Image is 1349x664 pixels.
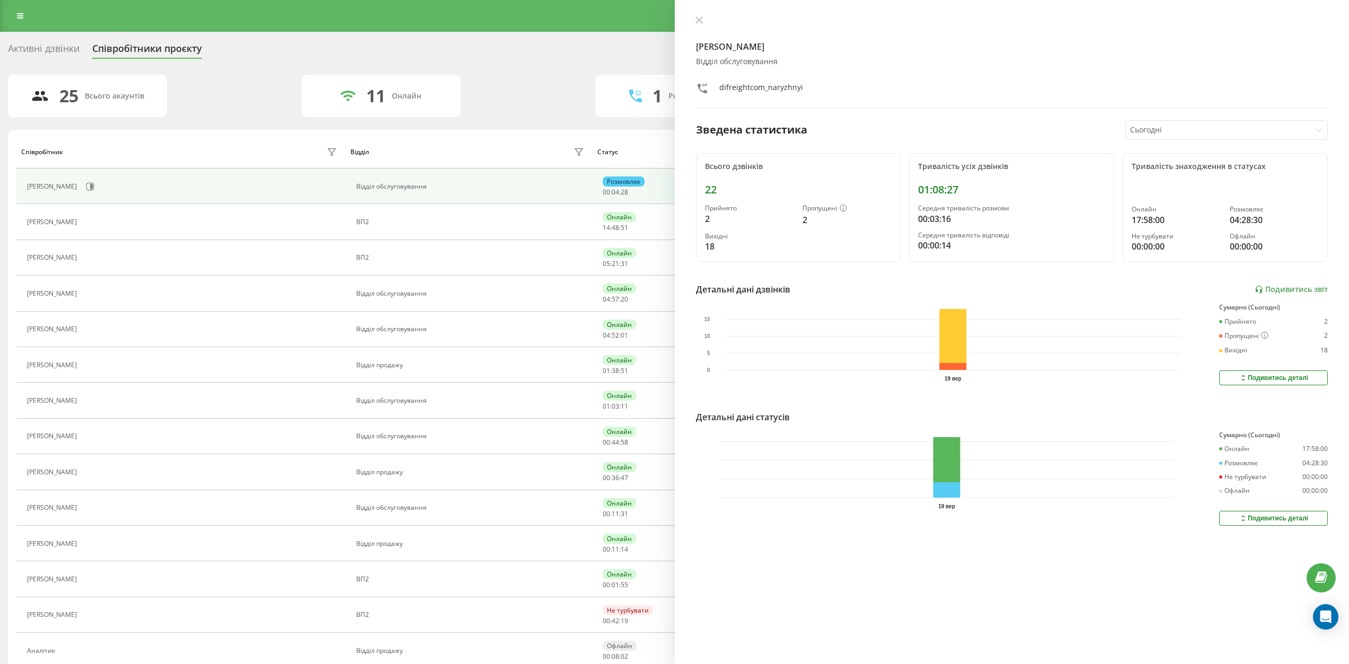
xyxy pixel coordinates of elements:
div: Співробітники проєкту [92,43,202,59]
div: 00:00:14 [918,239,1105,252]
div: [PERSON_NAME] [27,397,80,404]
div: 2 [705,213,794,225]
div: Прийнято [1219,318,1256,325]
div: Онлайн [603,284,636,294]
text: 19 вер [945,376,962,382]
button: Подивитись деталі [1219,511,1328,526]
div: Відділ обслуговування [356,325,587,333]
div: : : [603,189,628,196]
div: Не турбувати [1132,233,1221,240]
div: ВП2 [356,254,587,261]
div: 25 [59,86,78,106]
span: 57 [612,295,619,304]
div: [PERSON_NAME] [27,576,80,583]
div: Офлайн [1219,487,1250,494]
div: Не турбувати [603,605,653,615]
h4: [PERSON_NAME] [696,40,1328,53]
div: [PERSON_NAME] [27,468,80,476]
span: 58 [621,438,628,447]
div: Вихідні [705,233,794,240]
div: : : [603,332,628,339]
div: Вихідні [1219,347,1247,354]
div: ВП2 [356,611,587,618]
div: Онлайн [1219,445,1249,453]
div: Пропущені [803,205,892,213]
div: Онлайн [603,355,636,365]
div: : : [603,474,628,482]
div: Детальні дані статусів [696,411,790,423]
div: Розмовляє [1230,206,1319,213]
div: difreightcom_naryzhnyi [719,82,803,98]
div: : : [603,581,628,589]
div: Активні дзвінки [8,43,80,59]
span: 51 [621,223,628,232]
div: [PERSON_NAME] [27,183,80,190]
span: 00 [603,652,610,661]
div: Тривалість усіх дзвінків [918,162,1105,171]
div: Пропущені [1219,332,1268,340]
div: Open Intercom Messenger [1313,604,1338,630]
div: Прийнято [705,205,794,212]
div: 00:00:00 [1302,487,1328,494]
div: 2 [803,214,892,226]
div: [PERSON_NAME] [27,325,80,333]
div: 22 [705,183,892,196]
span: 20 [621,295,628,304]
span: 38 [612,366,619,375]
span: 55 [621,580,628,589]
div: Онлайн [603,534,636,544]
span: 00 [603,509,610,518]
button: Подивитись деталі [1219,370,1328,385]
div: Детальні дані дзвінків [696,283,790,296]
span: 36 [612,473,619,482]
span: 31 [621,509,628,518]
div: 04:28:30 [1230,214,1319,226]
span: 00 [603,188,610,197]
div: [PERSON_NAME] [27,254,80,261]
span: 11 [612,545,619,554]
div: Середня тривалість розмови [918,205,1105,212]
span: 00 [603,438,610,447]
div: Тривалість знаходження в статусах [1132,162,1319,171]
div: : : [603,546,628,553]
div: Не турбувати [1219,473,1266,481]
text: 10 [704,333,710,339]
text: 0 [707,367,710,373]
div: Онлайн [603,427,636,437]
span: 03 [612,402,619,411]
div: : : [603,296,628,303]
div: Онлайн [603,462,636,472]
div: 00:03:16 [918,213,1105,225]
text: 5 [707,350,710,356]
span: 28 [621,188,628,197]
div: 00:00:00 [1230,240,1319,253]
div: Онлайн [603,248,636,258]
span: 00 [603,545,610,554]
div: : : [603,403,628,410]
span: 51 [621,366,628,375]
span: 19 [621,616,628,625]
div: Подивитись деталі [1239,374,1308,382]
div: Онлайн [603,391,636,401]
div: Онлайн [603,320,636,330]
div: [PERSON_NAME] [27,504,80,511]
div: : : [603,617,628,625]
div: : : [603,367,628,375]
div: [PERSON_NAME] [27,540,80,547]
div: [PERSON_NAME] [27,611,80,618]
span: 01 [612,580,619,589]
span: 42 [612,616,619,625]
div: 00:00:00 [1302,473,1328,481]
span: 31 [621,259,628,268]
div: Зведена статистика [696,122,807,138]
span: 44 [612,438,619,447]
div: Співробітник [21,148,63,156]
div: Відділ обслуговування [356,397,587,404]
div: Відділ продажу [356,361,587,369]
div: : : [603,510,628,518]
div: Відділ продажу [356,647,587,654]
span: 00 [603,616,610,625]
div: Сумарно (Сьогодні) [1219,304,1328,311]
div: Онлайн [603,569,636,579]
span: 01 [621,331,628,340]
